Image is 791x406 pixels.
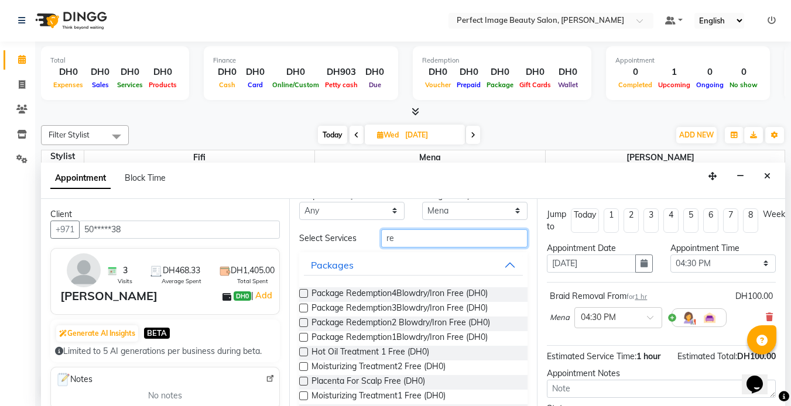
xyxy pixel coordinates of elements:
[604,208,619,233] li: 1
[626,293,647,301] small: for
[163,264,200,277] span: DH468.33
[677,351,737,362] span: Estimated Total:
[516,81,554,89] span: Gift Cards
[683,208,698,233] li: 5
[737,351,776,362] span: DH100.00
[546,150,776,165] span: [PERSON_NAME]
[42,150,84,163] div: Stylist
[50,66,86,79] div: DH0
[516,66,554,79] div: DH0
[574,209,596,221] div: Today
[49,130,90,139] span: Filter Stylist
[693,81,727,89] span: Ongoing
[703,311,717,325] img: Interior.png
[615,56,761,66] div: Appointment
[743,208,758,233] li: 8
[79,221,280,239] input: Search by Name/Mobile/Email/Code
[245,81,266,89] span: Card
[422,81,454,89] span: Voucher
[484,81,516,89] span: Package
[56,325,138,342] button: Generate AI Insights
[84,150,314,165] span: Fifi
[663,208,679,233] li: 4
[547,351,636,362] span: Estimated Service Time:
[484,66,516,79] div: DH0
[555,81,581,89] span: Wallet
[216,81,238,89] span: Cash
[114,66,146,79] div: DH0
[237,277,268,285] span: Total Spent
[361,66,389,79] div: DH0
[269,66,322,79] div: DH0
[56,372,93,387] span: Notes
[759,167,776,185] button: Close
[454,66,484,79] div: DH0
[422,66,454,79] div: DH0
[735,290,773,302] div: DH100.00
[50,208,280,221] div: Client
[366,81,384,89] span: Due
[550,290,647,302] div: Braid Removal From
[554,66,582,79] div: DH0
[311,390,446,404] span: Moisturizing Treatment1 Free (DH0)
[322,66,361,79] div: DH903
[30,4,110,37] img: logo
[125,173,166,183] span: Block Time
[146,66,180,79] div: DH0
[655,81,693,89] span: Upcoming
[727,66,761,79] div: 0
[679,130,714,139] span: ADD NEW
[682,311,696,325] img: Hairdresser.png
[304,254,523,276] button: Packages
[624,208,639,233] li: 2
[311,258,354,272] div: Packages
[55,345,275,357] div: Limited to 5 AI generations per business during beta.
[251,288,274,302] span: |
[162,277,201,285] span: Average Spent
[311,316,490,331] span: Package Redemption2 Blowdry/Iron Free (DH0)
[636,351,660,362] span: 1 hour
[402,126,460,144] input: 2025-09-10
[50,168,111,189] span: Appointment
[254,288,274,302] a: Add
[655,66,693,79] div: 1
[311,287,488,302] span: Package Redemption4Blowdry/Iron Free (DH0)
[727,81,761,89] span: No show
[615,81,655,89] span: Completed
[50,221,80,239] button: +971
[454,81,484,89] span: Prepaid
[763,208,789,221] div: Weeks
[86,66,114,79] div: DH0
[213,66,241,79] div: DH0
[703,208,718,233] li: 6
[148,390,182,402] span: No notes
[311,346,429,360] span: Hot Oil Treatment 1 Free (DH0)
[322,81,361,89] span: Petty cash
[318,126,347,144] span: Today
[269,81,322,89] span: Online/Custom
[381,229,528,247] input: Search by service name
[723,208,738,233] li: 7
[50,56,180,66] div: Total
[374,130,402,139] span: Wed
[311,360,446,375] span: Moisturizing Treatment2 Free (DH0)
[146,81,180,89] span: Products
[311,302,488,316] span: Package Redemption3Blowdry/Iron Free (DH0)
[547,208,566,233] div: Jump to
[635,293,647,301] span: 1 hr
[144,328,170,339] span: BETA
[114,81,146,89] span: Services
[89,81,112,89] span: Sales
[231,264,275,277] span: DH1,405.00
[422,56,582,66] div: Redemption
[676,127,717,143] button: ADD NEW
[50,81,86,89] span: Expenses
[547,367,776,380] div: Appointment Notes
[311,331,488,346] span: Package Redemption1Blowdry/Iron Free (DH0)
[241,66,269,79] div: DH0
[547,242,652,254] div: Appointment Date
[615,66,655,79] div: 0
[213,56,389,66] div: Finance
[123,264,128,277] span: 3
[670,242,776,254] div: Appointment Time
